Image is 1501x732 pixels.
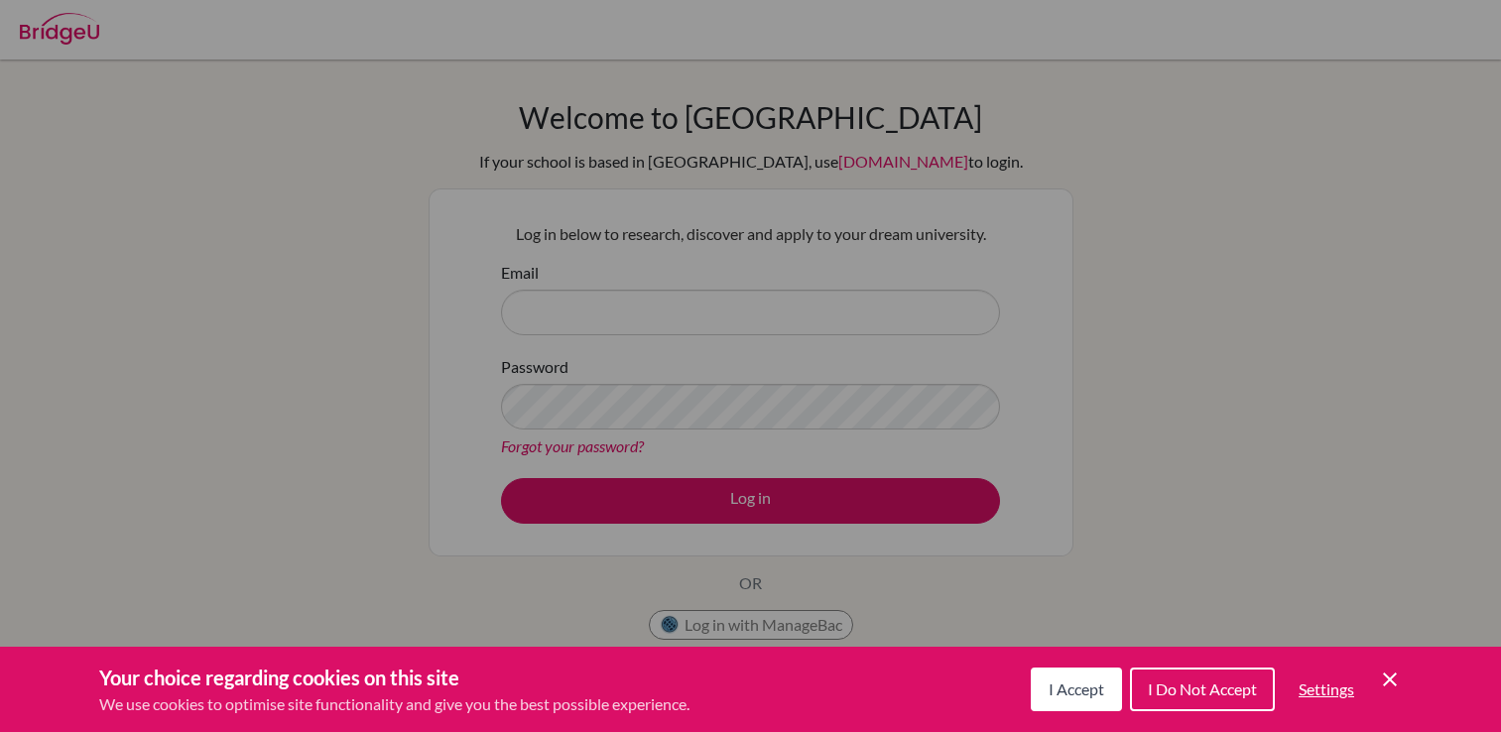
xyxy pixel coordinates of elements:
[1299,679,1354,698] span: Settings
[1283,670,1370,709] button: Settings
[1378,668,1402,691] button: Save and close
[1049,679,1104,698] span: I Accept
[99,663,689,692] h3: Your choice regarding cookies on this site
[1148,679,1257,698] span: I Do Not Accept
[99,692,689,716] p: We use cookies to optimise site functionality and give you the best possible experience.
[1130,668,1275,711] button: I Do Not Accept
[1031,668,1122,711] button: I Accept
